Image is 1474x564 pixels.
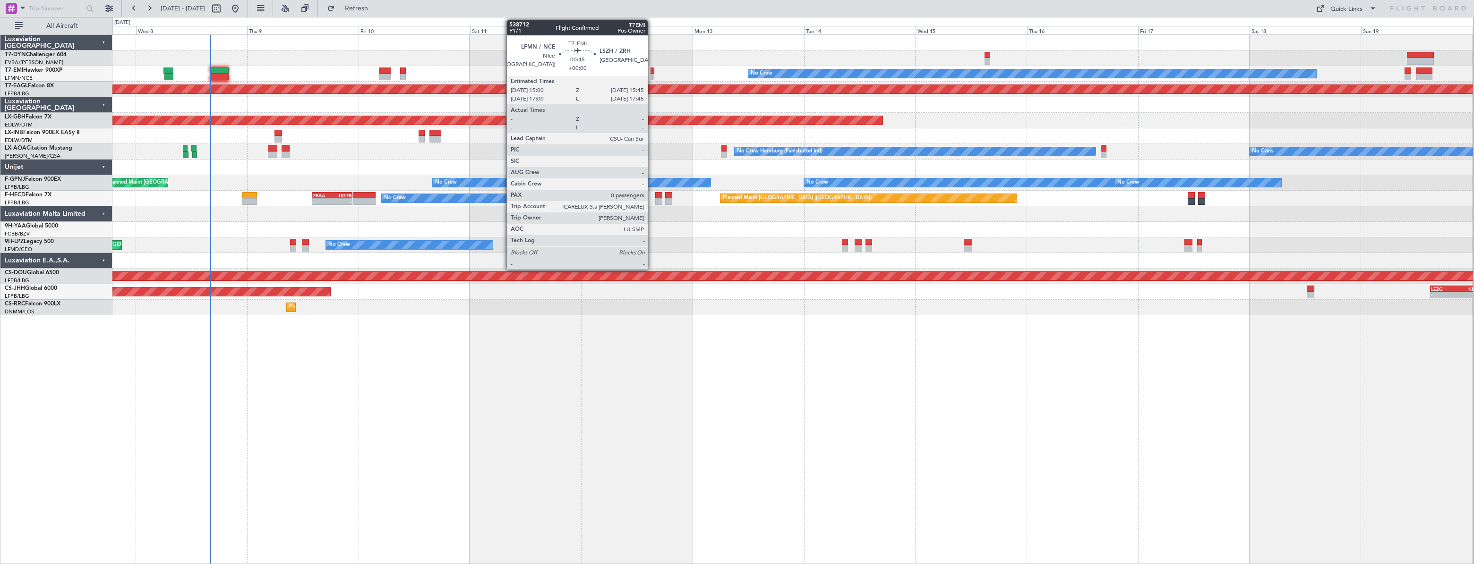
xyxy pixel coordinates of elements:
[5,223,26,229] span: 9H-YAA
[5,293,29,300] a: LFPB/LBG
[323,1,379,16] button: Refresh
[136,26,248,34] div: Wed 8
[332,193,351,198] div: UGTB
[337,5,377,12] span: Refresh
[313,199,332,204] div: -
[5,145,72,151] a: LX-AOACitation Mustang
[1361,26,1473,34] div: Sun 19
[5,301,60,307] a: CS-RRCFalcon 900LX
[1252,144,1274,159] div: No Crew
[332,199,351,204] div: -
[5,114,26,120] span: LX-GBH
[916,26,1027,34] div: Wed 15
[5,277,29,284] a: LFPB/LBG
[1027,26,1139,34] div: Thu 16
[5,75,33,82] a: LFMN/NCE
[328,238,350,252] div: No Crew
[806,176,828,190] div: No Crew
[5,83,54,89] a: T7-EAGLFalcon 8X
[5,177,61,182] a: F-GPNJFalcon 900EX
[5,246,32,253] a: LFMD/CEQ
[804,26,916,34] div: Tue 14
[5,177,25,182] span: F-GPNJ
[5,137,33,144] a: EDLW/DTM
[1138,26,1250,34] div: Fri 17
[5,145,26,151] span: LX-AOA
[5,270,59,276] a: CS-DOUGlobal 6500
[1431,292,1457,298] div: -
[5,52,26,58] span: T7-DYN
[470,26,582,34] div: Sat 11
[5,67,62,73] a: T7-EMIHawker 900XP
[5,130,79,135] a: LX-INBFalcon 900EX EASy II
[5,121,33,128] a: EDLW/DTM
[1431,286,1457,292] div: LEZG
[5,184,29,191] a: LFPB/LBG
[1311,1,1381,16] button: Quick Links
[247,26,359,34] div: Thu 9
[114,19,130,27] div: [DATE]
[313,193,332,198] div: ZBAA
[723,191,872,205] div: Planned Maint [GEOGRAPHIC_DATA] ([GEOGRAPHIC_DATA])
[737,144,823,159] div: No Crew Hamburg (Fuhlsbuttel Intl)
[5,52,67,58] a: T7-DYNChallenger 604
[5,152,60,160] a: [PERSON_NAME]/QSA
[1330,5,1363,14] div: Quick Links
[5,286,25,291] span: CS-JHH
[5,239,24,244] span: 9H-LPZ
[751,67,772,81] div: No Crew
[5,192,26,198] span: F-HECD
[359,26,470,34] div: Fri 10
[5,90,29,97] a: LFPB/LBG
[435,176,457,190] div: No Crew
[384,191,406,205] div: No Crew
[25,23,100,29] span: All Aircraft
[289,300,387,314] div: Planned Maint Lagos ([PERSON_NAME])
[5,223,58,229] a: 9H-YAAGlobal 5000
[10,18,103,34] button: All Aircraft
[5,230,30,237] a: FCBB/BZV
[1117,176,1139,190] div: No Crew
[5,308,34,315] a: DNMM/LOS
[5,286,57,291] a: CS-JHHGlobal 6000
[5,270,27,276] span: CS-DOU
[1250,26,1361,34] div: Sat 18
[5,67,23,73] span: T7-EMI
[5,301,25,307] span: CS-RRC
[161,4,205,13] span: [DATE] - [DATE]
[29,1,83,16] input: Trip Number
[5,114,51,120] a: LX-GBHFalcon 7X
[582,26,693,34] div: Sun 12
[5,199,29,206] a: LFPB/LBG
[693,26,804,34] div: Mon 13
[5,239,54,244] a: 9H-LPZLegacy 500
[5,192,51,198] a: F-HECDFalcon 7X
[5,83,28,89] span: T7-EAGL
[5,130,23,135] span: LX-INB
[5,59,63,66] a: EVRA/[PERSON_NAME]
